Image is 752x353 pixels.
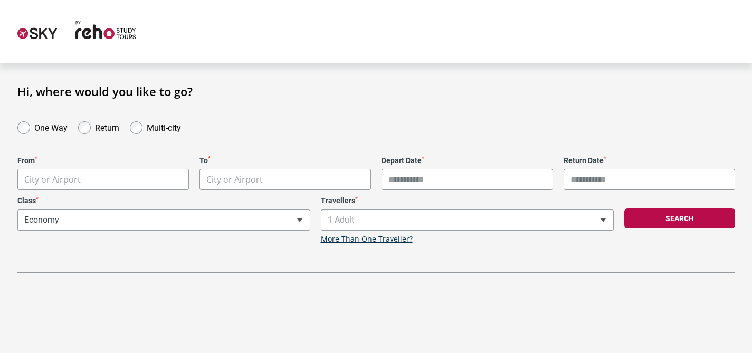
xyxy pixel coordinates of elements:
label: Return [95,120,119,133]
span: 1 Adult [321,209,614,231]
span: 1 Adult [321,210,613,230]
span: Economy [17,209,310,231]
span: Economy [18,210,310,230]
label: One Way [34,120,68,133]
label: To [199,156,371,165]
label: Class [17,196,310,205]
span: City or Airport [17,169,189,190]
button: Search [624,208,735,228]
span: City or Airport [206,174,263,185]
span: City or Airport [199,169,371,190]
label: Return Date [564,156,735,165]
span: City or Airport [24,174,81,185]
label: From [17,156,189,165]
label: Depart Date [382,156,553,165]
label: Multi-city [147,120,181,133]
span: City or Airport [200,169,370,190]
h1: Hi, where would you like to go? [17,84,735,98]
span: City or Airport [18,169,188,190]
a: More Than One Traveller? [321,235,413,244]
label: Travellers [321,196,614,205]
